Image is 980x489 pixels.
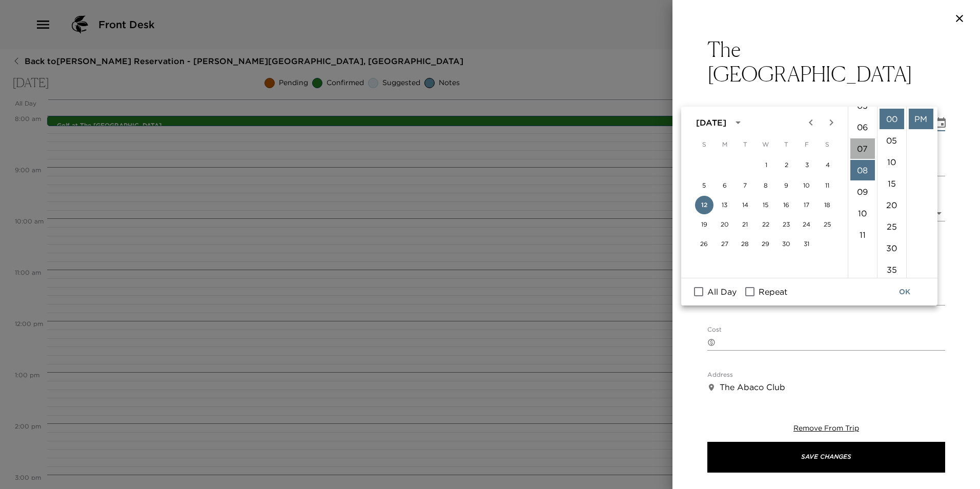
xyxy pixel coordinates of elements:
button: 12 [695,196,713,214]
button: 2 [778,156,796,174]
button: 5 [695,176,713,195]
button: 27 [716,235,734,253]
li: 20 minutes [880,195,904,215]
li: 30 minutes [880,238,904,258]
button: 26 [695,235,713,253]
button: 24 [798,215,816,234]
span: Monday [716,134,734,155]
ul: Select meridiem [906,107,935,278]
button: Remove From Trip [793,423,859,434]
button: 7 [736,176,754,195]
li: 0 minutes [880,109,904,129]
span: Thursday [777,134,795,155]
textarea: The Abaco Club [720,381,945,393]
label: Cost [707,325,721,334]
ul: Select hours [848,107,877,278]
button: 20 [716,215,734,234]
button: OK [888,282,921,301]
button: 21 [736,215,754,234]
li: 11 hours [850,225,875,245]
button: 10 [798,176,816,195]
li: 7 hours [850,138,875,159]
span: Friday [798,134,816,155]
label: End Date & Time [838,106,889,115]
span: Tuesday [736,134,754,155]
button: Choose date, selected date is Oct 12, 2025 [931,113,951,133]
button: Next month [821,112,842,133]
li: 9 hours [850,181,875,202]
span: Sunday [695,134,713,155]
button: calendar view is open, switch to year view [729,114,747,131]
button: 25 [818,215,836,234]
li: 8 hours [850,160,875,180]
li: 35 minutes [880,259,904,280]
button: Previous month [801,112,821,133]
button: Save Changes [707,442,945,473]
li: 10 minutes [880,152,904,172]
div: [DATE] [696,116,726,129]
li: 6 hours [850,117,875,137]
button: 11 [818,176,836,195]
button: 8 [757,176,775,195]
button: 23 [777,215,795,234]
button: 4 [819,156,837,174]
li: PM [909,109,933,129]
button: 19 [695,215,713,234]
button: 31 [798,235,816,253]
button: 15 [757,196,775,214]
button: 18 [818,196,836,214]
li: 5 minutes [880,130,904,151]
button: 30 [777,235,795,253]
label: Address [707,371,733,379]
li: 10 hours [850,203,875,223]
button: 22 [757,215,775,234]
span: Wednesday [757,134,775,155]
button: 9 [777,176,795,195]
span: Saturday [818,134,836,155]
button: 14 [736,196,754,214]
span: All Day [707,286,737,298]
button: 1 [757,156,775,174]
button: 6 [716,176,734,195]
button: 29 [757,235,775,253]
button: The [GEOGRAPHIC_DATA] [707,37,945,86]
span: Repeat [759,286,787,298]
button: 13 [716,196,734,214]
button: 17 [798,196,816,214]
span: Remove From Trip [793,423,859,433]
button: 16 [777,196,795,214]
li: 15 minutes [880,173,904,194]
li: 25 minutes [880,216,904,237]
ul: Select minutes [877,107,906,278]
button: 3 [798,156,816,174]
label: Start Date & Time [707,106,761,115]
button: 28 [736,235,754,253]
